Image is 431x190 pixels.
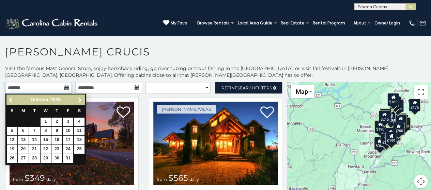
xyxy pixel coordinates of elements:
a: Real Estate [277,18,308,28]
div: $185 [387,93,399,106]
a: About [350,18,370,28]
span: Next [77,97,83,103]
a: 15 [41,136,51,144]
div: $410 [390,120,402,133]
span: from [13,177,23,182]
a: [PERSON_NAME]/Vilas [157,105,216,114]
img: Wilderness Lodge [153,102,278,185]
a: 24 [63,145,73,154]
a: 14 [29,136,40,144]
div: $245 [379,110,390,123]
a: Previous [7,96,16,104]
a: 2 [51,118,62,126]
a: 5 [7,127,17,135]
span: Previous [9,97,14,103]
a: 6 [18,127,29,135]
a: Browse Rentals [194,18,233,28]
a: 20 [18,145,29,154]
span: Wednesday [44,108,48,113]
a: 10 [63,127,73,135]
a: Next [76,96,84,104]
a: Rental Program [309,18,349,28]
a: 13 [18,136,29,144]
a: 8 [41,127,51,135]
img: White-1-2.png [5,16,99,30]
span: Search [237,85,255,90]
div: $199 [385,132,397,145]
a: RefineSearchFilters [215,82,282,93]
a: 23 [51,145,62,154]
a: 30 [51,154,62,163]
div: $175 [409,98,420,111]
img: phone-regular-white.png [409,20,415,27]
a: 29 [41,154,51,163]
a: 4 [74,118,84,126]
button: Change map style [291,85,314,98]
a: 26 [7,154,17,163]
a: Owner Login [371,18,403,28]
span: My Favs [171,20,187,26]
a: 16 [51,136,62,144]
span: 2025 [50,97,61,102]
div: $200 [393,122,405,135]
div: $305 [380,108,391,121]
div: $190 [374,120,386,133]
a: Add to favorites [260,106,274,120]
a: My Favs [163,20,187,27]
div: $185 [395,114,407,127]
div: $185 [389,96,401,109]
div: $300 [374,137,386,150]
a: 27 [18,154,29,163]
img: mail-regular-white.png [419,20,426,27]
div: $635 [385,112,397,125]
span: Tuesday [33,108,36,113]
a: 28 [29,154,40,163]
span: daily [46,177,56,182]
span: daily [189,177,199,182]
div: $250 [385,127,396,140]
button: Map camera controls [414,175,428,188]
span: Map [295,88,308,95]
a: 25 [74,145,84,154]
a: 22 [41,145,51,154]
span: Refine Filters [221,85,272,90]
a: 31 [63,154,73,163]
div: $360 [395,113,407,126]
div: $565 [395,113,406,126]
a: Add to favorites [117,106,130,120]
span: $565 [168,173,188,183]
span: Sunday [11,108,13,113]
span: from [157,177,167,182]
div: $230 [381,133,392,146]
div: $155 [392,99,404,112]
span: Friday [67,108,70,113]
button: Toggle fullscreen view [414,85,428,99]
a: 17 [63,136,73,144]
div: $210 [399,117,411,130]
span: Monday [21,108,25,113]
a: 1 [41,118,51,126]
span: $349 [25,173,45,183]
a: 12 [7,136,17,144]
span: October [31,97,49,102]
a: 9 [51,127,62,135]
a: 7 [29,127,40,135]
a: Wilderness Lodge from $565 daily [153,102,278,185]
a: 21 [29,145,40,154]
a: 3 [63,118,73,126]
span: Thursday [56,108,58,113]
a: 19 [7,145,17,154]
span: Saturday [78,108,81,113]
a: Local Area Guide [234,18,276,28]
a: 11 [74,127,84,135]
a: 18 [74,136,84,144]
